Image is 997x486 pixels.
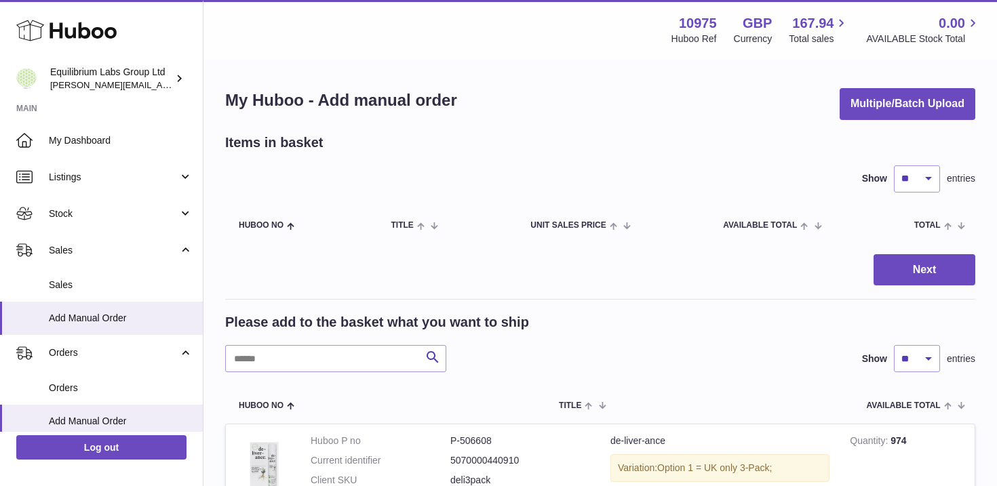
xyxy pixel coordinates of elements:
img: h.woodrow@theliverclinic.com [16,68,37,89]
label: Show [862,352,887,365]
span: Huboo no [239,401,284,410]
dt: Huboo P no [311,434,450,447]
span: My Dashboard [49,134,193,147]
span: Orders [49,346,178,359]
h2: Please add to the basket what you want to ship [225,313,529,331]
div: Huboo Ref [671,33,717,45]
a: 0.00 AVAILABLE Stock Total [866,14,981,45]
span: AVAILABLE Stock Total [866,33,981,45]
span: entries [947,172,975,185]
button: Multiple/Batch Upload [840,88,975,120]
dd: 5070000440910 [450,454,590,467]
span: Title [391,221,413,230]
span: Stock [49,207,178,220]
span: Total sales [789,33,849,45]
span: Add Manual Order [49,312,193,325]
span: Option 1 = UK only 3-Pack; [657,462,772,473]
div: Currency [734,33,773,45]
span: AVAILABLE Total [723,221,797,230]
span: 0.00 [939,14,965,33]
span: AVAILABLE Total [867,401,941,410]
button: Next [874,254,975,286]
span: Huboo no [239,221,284,230]
span: entries [947,352,975,365]
span: 167.94 [792,14,834,33]
span: Unit Sales Price [530,221,606,230]
span: Orders [49,382,193,394]
div: Equilibrium Labs Group Ltd [50,66,172,92]
span: Add Manual Order [49,415,193,428]
label: Show [862,172,887,185]
strong: 10975 [679,14,717,33]
dt: Current identifier [311,454,450,467]
a: Log out [16,435,187,460]
span: Listings [49,171,178,184]
div: Variation: [610,454,829,482]
span: Total [914,221,941,230]
span: [PERSON_NAME][EMAIL_ADDRESS][DOMAIN_NAME] [50,79,272,90]
span: Sales [49,244,178,257]
a: 167.94 Total sales [789,14,849,45]
h2: Items in basket [225,134,324,152]
h1: My Huboo - Add manual order [225,89,457,111]
dd: P-506608 [450,434,590,447]
span: Title [559,401,581,410]
span: Sales [49,279,193,291]
strong: GBP [743,14,772,33]
strong: Quantity [850,435,891,449]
